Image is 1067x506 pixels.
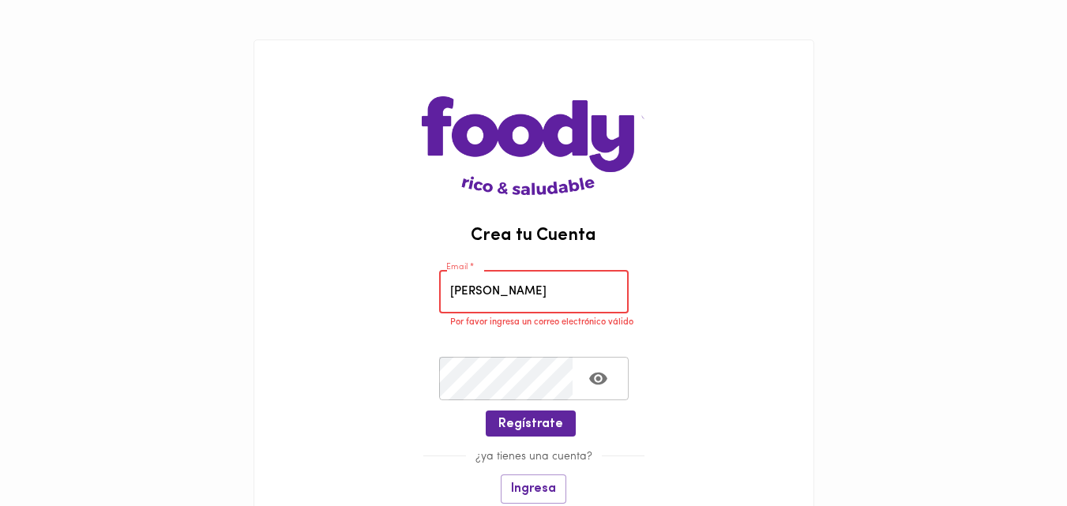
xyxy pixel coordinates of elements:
[439,270,629,313] input: pepitoperez@gmail.com
[579,359,618,398] button: Toggle password visibility
[254,227,813,246] h2: Crea tu Cuenta
[466,451,602,463] span: ¿ya tienes una cuenta?
[501,474,566,504] button: Ingresa
[498,417,563,432] span: Regístrate
[422,40,645,195] img: logo-main-page.png
[975,414,1051,490] iframe: Messagebird Livechat Widget
[511,482,556,497] span: Ingresa
[450,316,640,330] p: Por favor ingresa un correo electrónico válido
[486,410,576,437] button: Regístrate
